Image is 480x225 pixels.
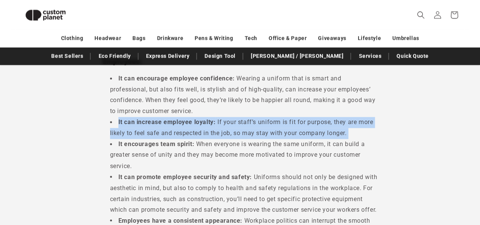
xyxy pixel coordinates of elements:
img: Custom Planet [19,3,72,27]
a: Giveaways [318,31,346,45]
li: Uniforms should not only be designed with aesthetic in mind, but also to comply to health and saf... [110,172,378,215]
a: [PERSON_NAME] / [PERSON_NAME] [247,49,347,63]
a: Design Tool [201,49,239,63]
a: Express Delivery [142,49,194,63]
strong: It encourages team spirit: [118,140,195,148]
a: Quick Quote [393,49,433,63]
li: If your staff’s uniform is fit for purpose, they are more likely to feel safe and respected in th... [110,117,378,139]
strong: It can promote employee security and safety: [118,173,252,180]
a: Best Sellers [47,49,87,63]
a: Office & Paper [269,31,307,45]
a: Eco Friendly [94,49,134,63]
summary: Search [412,6,429,23]
a: Clothing [61,31,83,45]
li: Wearing a uniform that is smart and professional, but also fits well, is stylish and of high-qual... [110,73,378,117]
a: Services [355,49,385,63]
a: Umbrellas [392,31,419,45]
a: Tech [244,31,257,45]
li: When everyone is wearing the same uniform, it can build a greater sense of unity and they may bec... [110,139,378,172]
a: Drinkware [157,31,183,45]
strong: Employees have a consistent appearance: [118,217,242,224]
a: Bags [132,31,145,45]
iframe: Chat Widget [353,143,480,225]
strong: It can encourage employee confidence: [118,75,235,82]
a: Pens & Writing [195,31,233,45]
strong: It can increase employee loyalty: [118,118,216,126]
a: Lifestyle [358,31,381,45]
a: Headwear [94,31,121,45]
